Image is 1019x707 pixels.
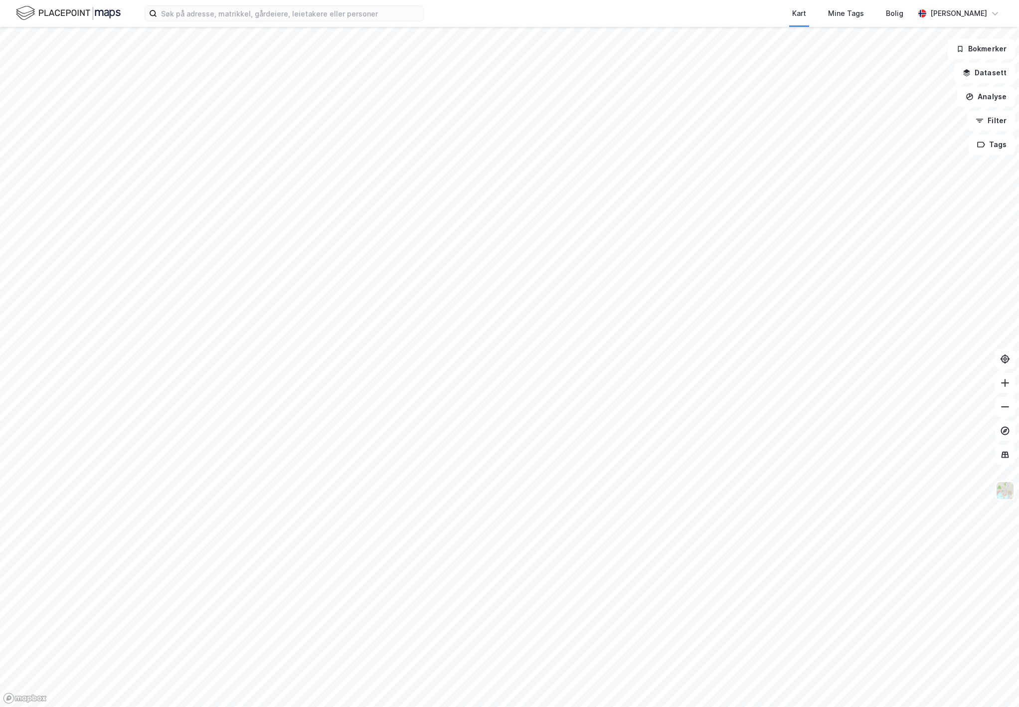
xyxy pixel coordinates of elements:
[792,7,806,19] div: Kart
[157,6,423,21] input: Søk på adresse, matrikkel, gårdeiere, leietakere eller personer
[969,659,1019,707] iframe: Chat Widget
[930,7,987,19] div: [PERSON_NAME]
[828,7,864,19] div: Mine Tags
[16,4,121,22] img: logo.f888ab2527a4732fd821a326f86c7f29.svg
[886,7,903,19] div: Bolig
